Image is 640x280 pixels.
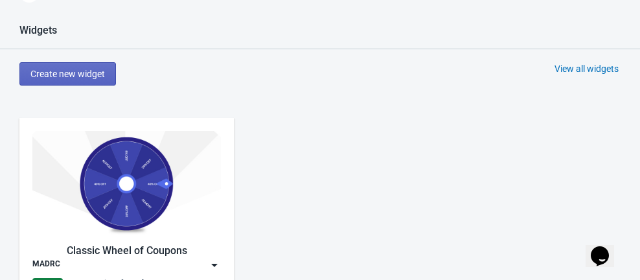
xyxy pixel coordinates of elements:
[32,243,221,259] div: Classic Wheel of Coupons
[554,62,619,75] div: View all widgets
[586,228,627,267] iframe: chat widget
[32,131,221,237] img: classic_game.jpg
[208,259,221,272] img: dropdown.png
[19,62,116,86] button: Create new widget
[30,69,105,79] span: Create new widget
[32,259,60,272] div: MADRC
